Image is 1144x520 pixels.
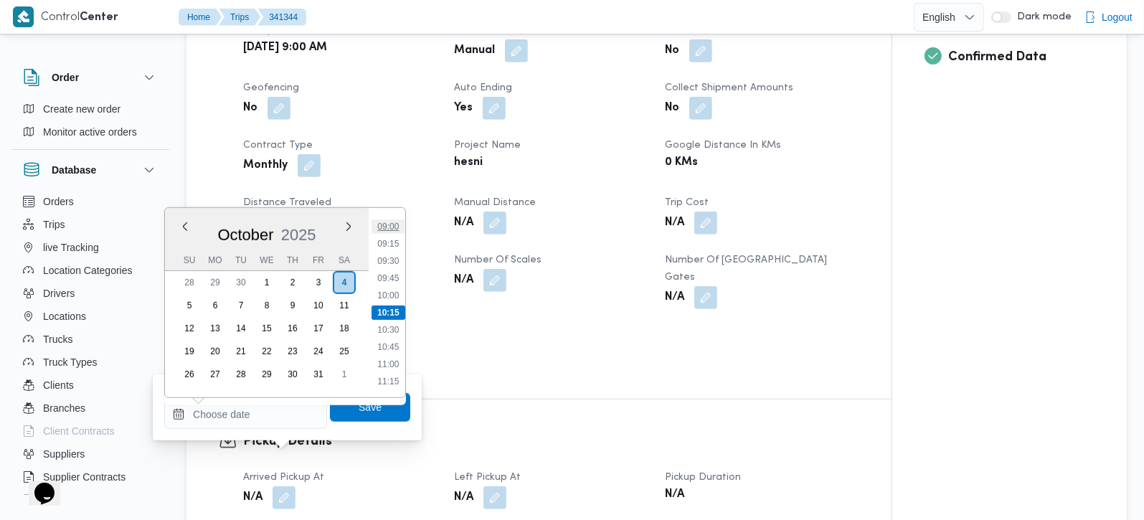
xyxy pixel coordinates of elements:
[204,340,227,363] div: day-20
[43,239,99,256] span: live Tracking
[665,42,679,60] b: No
[43,123,137,141] span: Monitor active orders
[43,100,120,118] span: Create new order
[11,190,169,501] div: Database
[204,294,227,317] div: day-6
[372,340,405,354] li: 10:45
[17,488,164,511] button: Devices
[665,198,709,207] span: Trip Cost
[665,100,679,117] b: No
[307,250,330,270] div: Fr
[43,354,97,371] span: Truck Types
[80,12,118,23] b: Center
[307,271,330,294] div: day-3
[454,198,536,207] span: Manual Distance
[255,294,278,317] div: day-8
[230,363,252,386] div: day-28
[43,331,72,348] span: Trucks
[204,363,227,386] div: day-27
[17,282,164,305] button: Drivers
[665,255,827,282] span: Number of [GEOGRAPHIC_DATA] Gates
[333,294,356,317] div: day-11
[255,317,278,340] div: day-15
[178,294,201,317] div: day-5
[243,39,327,57] b: [DATE] 9:00 AM
[179,221,191,232] button: Previous Month
[243,489,263,506] b: N/A
[243,83,299,93] span: Geofencing
[665,486,684,504] b: N/A
[307,317,330,340] div: day-17
[1079,3,1138,32] button: Logout
[372,237,405,251] li: 09:15
[343,221,354,232] button: Next month
[333,340,356,363] div: day-25
[204,271,227,294] div: day-29
[372,374,405,389] li: 11:15
[359,399,382,416] span: Save
[43,445,85,463] span: Suppliers
[43,468,126,486] span: Supplier Contracts
[43,285,75,302] span: Drivers
[243,157,288,174] b: Monthly
[372,219,405,234] li: 09:00
[43,308,86,325] span: Locations
[255,271,278,294] div: day-1
[164,400,327,429] input: Press the down key to enter a popover containing a calendar. Press the escape key to close the po...
[17,465,164,488] button: Supplier Contracts
[52,161,96,179] h3: Database
[243,100,257,117] b: No
[17,420,164,443] button: Client Contracts
[17,374,164,397] button: Clients
[243,473,324,482] span: Arrived Pickup At
[204,317,227,340] div: day-13
[454,100,473,117] b: Yes
[665,154,698,171] b: 0 KMs
[230,250,252,270] div: Tu
[307,340,330,363] div: day-24
[43,491,79,509] span: Devices
[17,213,164,236] button: Trips
[17,259,164,282] button: Location Categories
[43,193,74,210] span: Orders
[333,271,356,294] div: day-4
[281,340,304,363] div: day-23
[665,83,793,93] span: Collect Shipment Amounts
[17,190,164,213] button: Orders
[17,98,164,120] button: Create new order
[454,272,473,289] b: N/A
[255,363,278,386] div: day-29
[17,443,164,465] button: Suppliers
[178,317,201,340] div: day-12
[257,9,306,26] button: 341344
[1011,11,1072,23] span: Dark mode
[454,255,542,265] span: Number of Scales
[1102,9,1133,26] span: Logout
[372,254,405,268] li: 09:30
[204,250,227,270] div: Mo
[17,305,164,328] button: Locations
[333,363,356,386] div: day-1
[255,250,278,270] div: We
[665,141,781,150] span: Google distance in KMs
[330,393,410,422] button: Save
[178,340,201,363] div: day-19
[230,317,252,340] div: day-14
[281,226,316,244] span: 2025
[178,363,201,386] div: day-26
[179,9,222,26] button: Home
[372,271,405,285] li: 09:45
[14,463,60,506] iframe: chat widget
[43,400,85,417] span: Branches
[17,397,164,420] button: Branches
[454,214,473,232] b: N/A
[665,214,684,232] b: N/A
[17,236,164,259] button: live Tracking
[17,328,164,351] button: Trucks
[217,225,274,245] div: Button. Open the month selector. October is currently selected.
[217,226,273,244] span: October
[665,473,741,482] span: Pickup Duration
[43,216,65,233] span: Trips
[333,317,356,340] div: day-18
[281,250,304,270] div: Th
